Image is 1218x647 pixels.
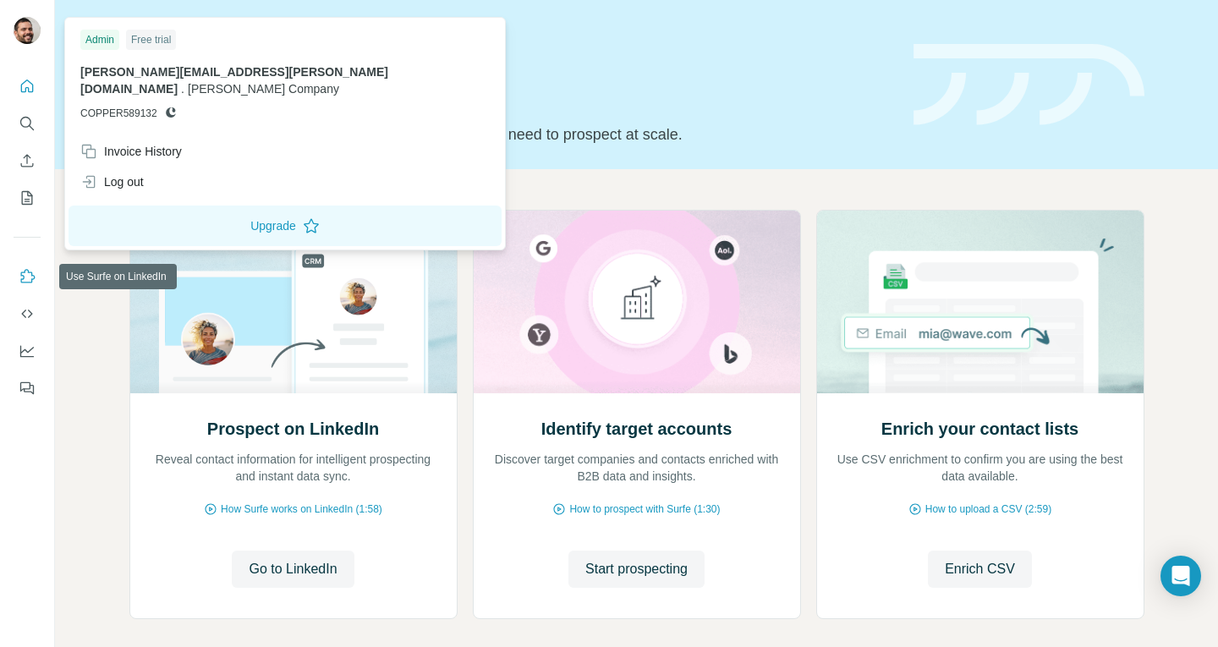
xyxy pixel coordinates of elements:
[249,559,337,579] span: Go to LinkedIn
[188,82,339,96] span: [PERSON_NAME] Company
[569,502,720,517] span: How to prospect with Surfe (1:30)
[181,82,184,96] span: .
[928,551,1032,588] button: Enrich CSV
[14,373,41,403] button: Feedback
[207,417,379,441] h2: Prospect on LinkedIn
[925,502,1051,517] span: How to upload a CSV (2:59)
[541,417,732,441] h2: Identify target accounts
[129,31,893,48] div: Quick start
[945,559,1015,579] span: Enrich CSV
[14,17,41,44] img: Avatar
[80,30,119,50] div: Admin
[221,502,382,517] span: How Surfe works on LinkedIn (1:58)
[80,173,144,190] div: Log out
[80,65,388,96] span: [PERSON_NAME][EMAIL_ADDRESS][PERSON_NAME][DOMAIN_NAME]
[473,211,801,393] img: Identify target accounts
[80,106,157,121] span: COPPER589132
[14,108,41,139] button: Search
[126,30,176,50] div: Free trial
[69,206,502,246] button: Upgrade
[834,451,1127,485] p: Use CSV enrichment to confirm you are using the best data available.
[80,143,182,160] div: Invoice History
[129,79,893,112] h1: Let’s prospect together
[129,123,893,146] p: Pick your starting point and we’ll provide everything you need to prospect at scale.
[816,211,1144,393] img: Enrich your contact lists
[14,71,41,101] button: Quick start
[147,451,440,485] p: Reveal contact information for intelligent prospecting and instant data sync.
[491,451,783,485] p: Discover target companies and contacts enriched with B2B data and insights.
[129,211,458,393] img: Prospect on LinkedIn
[14,261,41,292] button: Use Surfe on LinkedIn
[14,336,41,366] button: Dashboard
[14,299,41,329] button: Use Surfe API
[14,183,41,213] button: My lists
[1160,556,1201,596] div: Open Intercom Messenger
[568,551,705,588] button: Start prospecting
[585,559,688,579] span: Start prospecting
[913,44,1144,126] img: banner
[14,145,41,176] button: Enrich CSV
[881,417,1078,441] h2: Enrich your contact lists
[232,551,354,588] button: Go to LinkedIn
